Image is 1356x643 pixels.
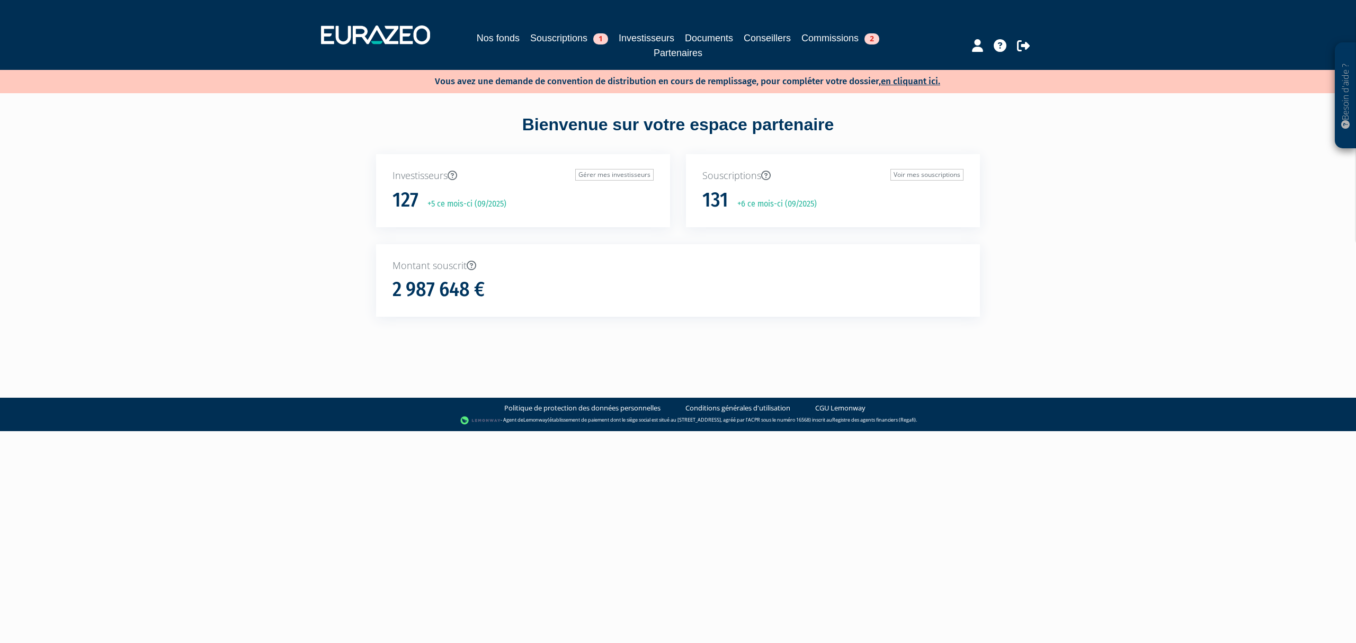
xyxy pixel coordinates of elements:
[864,33,879,44] span: 2
[392,189,418,211] h1: 127
[881,76,940,87] a: en cliquant ici.
[685,31,733,46] a: Documents
[1340,48,1352,144] p: Besoin d'aide ?
[368,113,988,154] div: Bienvenue sur votre espace partenaire
[321,25,430,44] img: 1732889491-logotype_eurazeo_blanc_rvb.png
[392,259,964,273] p: Montant souscrit
[477,31,520,46] a: Nos fonds
[575,169,654,181] a: Gérer mes investisseurs
[832,417,916,424] a: Registre des agents financiers (Regafi)
[530,31,608,46] a: Souscriptions1
[523,417,548,424] a: Lemonway
[460,415,501,426] img: logo-lemonway.png
[702,169,964,183] p: Souscriptions
[404,73,940,88] p: Vous avez une demande de convention de distribution en cours de remplissage, pour compléter votre...
[890,169,964,181] a: Voir mes souscriptions
[392,169,654,183] p: Investisseurs
[815,403,866,413] a: CGU Lemonway
[744,31,791,46] a: Conseillers
[619,31,674,46] a: Investisseurs
[702,189,728,211] h1: 131
[654,46,702,60] a: Partenaires
[504,403,661,413] a: Politique de protection des données personnelles
[11,415,1345,426] div: - Agent de (établissement de paiement dont le siège social est situé au [STREET_ADDRESS], agréé p...
[420,198,506,210] p: +5 ce mois-ci (09/2025)
[801,31,879,46] a: Commissions2
[392,279,485,301] h1: 2 987 648 €
[685,403,790,413] a: Conditions générales d'utilisation
[593,33,608,44] span: 1
[730,198,817,210] p: +6 ce mois-ci (09/2025)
